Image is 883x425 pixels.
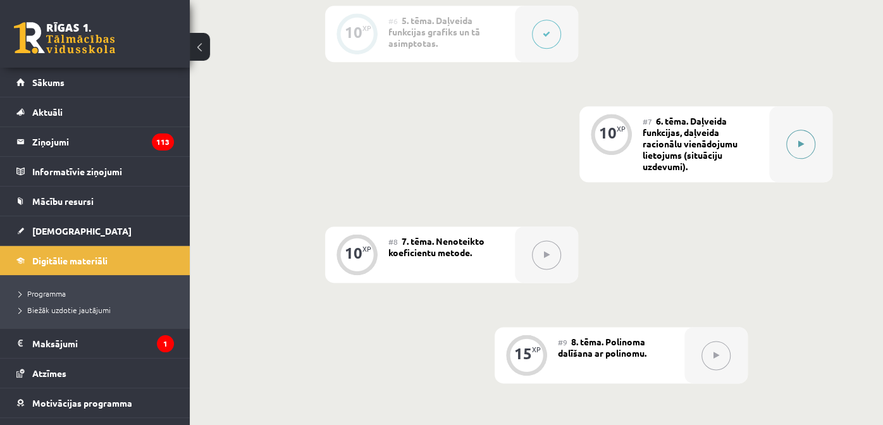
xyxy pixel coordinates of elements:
[32,367,66,379] span: Atzīmes
[345,27,362,38] div: 10
[514,348,532,359] div: 15
[32,225,132,237] span: [DEMOGRAPHIC_DATA]
[558,337,567,347] span: #9
[32,106,63,118] span: Aktuāli
[16,246,174,275] a: Digitālie materiāli
[643,115,738,172] span: 6. tēma. Daļveida funkcijas, daļveida racionālu vienādojumu lietojums (situāciju uzdevumi).
[599,127,617,139] div: 10
[388,235,485,258] span: 7. tēma. Nenoteikto koeficientu metode.
[32,397,132,409] span: Motivācijas programma
[152,133,174,151] i: 113
[16,68,174,97] a: Sākums
[558,336,646,359] span: 8. tēma. Polinoma dalīšana ar polinomu.
[362,245,371,252] div: XP
[19,288,177,299] a: Programma
[157,335,174,352] i: 1
[19,304,177,316] a: Biežāk uzdotie jautājumi
[32,329,174,358] legend: Maksājumi
[19,288,66,299] span: Programma
[532,346,541,353] div: XP
[32,157,174,186] legend: Informatīvie ziņojumi
[32,195,94,207] span: Mācību resursi
[16,359,174,388] a: Atzīmes
[32,127,174,156] legend: Ziņojumi
[16,329,174,358] a: Maksājumi1
[16,97,174,126] a: Aktuāli
[32,77,65,88] span: Sākums
[362,25,371,32] div: XP
[643,116,652,126] span: #7
[345,247,362,259] div: 10
[16,216,174,245] a: [DEMOGRAPHIC_DATA]
[16,187,174,216] a: Mācību resursi
[388,15,480,49] span: 5. tēma. Daļveida funkcijas grafiks un tā asimptotas.
[16,127,174,156] a: Ziņojumi113
[388,237,398,247] span: #8
[617,125,626,132] div: XP
[19,305,111,315] span: Biežāk uzdotie jautājumi
[388,16,398,26] span: #6
[16,157,174,186] a: Informatīvie ziņojumi
[14,22,115,54] a: Rīgas 1. Tālmācības vidusskola
[32,255,108,266] span: Digitālie materiāli
[16,388,174,417] a: Motivācijas programma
